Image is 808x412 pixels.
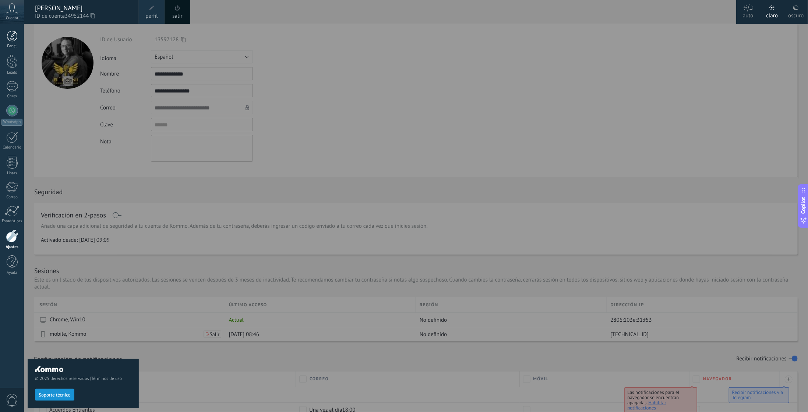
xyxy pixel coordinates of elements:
[6,16,18,21] span: Cuenta
[35,389,74,401] button: Soporte técnico
[1,219,23,224] div: Estadísticas
[1,270,23,275] div: Ayuda
[800,197,807,214] span: Copilot
[65,12,95,20] span: 34952144
[1,245,23,249] div: Ajustes
[1,145,23,150] div: Calendario
[39,392,71,398] span: Soporte técnico
[766,5,778,24] div: claro
[91,376,122,381] a: Términos de uso
[1,70,23,75] div: Leads
[35,376,131,381] span: © 2025 derechos reservados |
[1,171,23,176] div: Listas
[1,195,23,200] div: Correo
[1,94,23,99] div: Chats
[1,44,23,49] div: Panel
[35,4,131,12] div: [PERSON_NAME]
[35,12,131,20] span: ID de cuenta
[145,12,158,20] span: perfil
[788,5,804,24] div: oscuro
[743,5,754,24] div: auto
[1,119,22,126] div: WhatsApp
[172,12,182,20] a: salir
[35,392,74,397] a: Soporte técnico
